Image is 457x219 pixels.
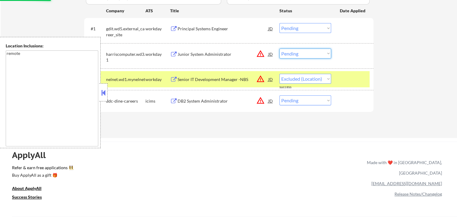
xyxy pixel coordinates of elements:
a: [EMAIL_ADDRESS][DOMAIN_NAME] [371,181,442,186]
div: gdit.wd5.external_career_site [106,26,145,37]
div: JD [268,23,274,34]
div: workday [145,51,170,57]
div: ATS [145,8,170,14]
a: Buy ApplyAll as a gift 🎁 [12,172,72,179]
a: Refer & earn free applications 👯‍♀️ [12,166,241,172]
div: JD [268,95,274,106]
u: About ApplyAll [12,186,41,191]
div: Company [106,8,145,14]
div: Status [279,5,331,16]
button: warning_amber [256,49,265,58]
div: JD [268,49,274,59]
div: ddc-dine-careers [106,98,145,104]
div: Made with ❤️ in [GEOGRAPHIC_DATA], [GEOGRAPHIC_DATA] [364,157,442,178]
u: Success Stories [12,194,42,199]
div: success [279,85,303,90]
div: Principal Systems Engineer [178,26,268,32]
div: ApplyAll [12,150,53,160]
a: About ApplyAll [12,185,50,193]
div: DB2 System Administrator [178,98,268,104]
button: warning_amber [256,75,265,83]
div: workday [145,26,170,32]
div: Location Inclusions: [6,43,98,49]
div: Date Applied [340,8,366,14]
a: Success Stories [12,194,50,201]
div: Senior IT Development Manager -NBS [178,76,268,82]
div: Buy ApplyAll as a gift 🎁 [12,173,72,177]
div: harriscomputer.wd3.1 [106,51,145,63]
button: warning_amber [256,96,265,105]
div: Title [170,8,274,14]
div: workday [145,76,170,82]
div: #1 [91,26,101,32]
a: Release Notes/Changelog [395,191,442,196]
div: nelnet.wd1.mynelnet [106,76,145,82]
div: icims [145,98,170,104]
div: JD [268,74,274,85]
div: Junior System Administrator [178,51,268,57]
